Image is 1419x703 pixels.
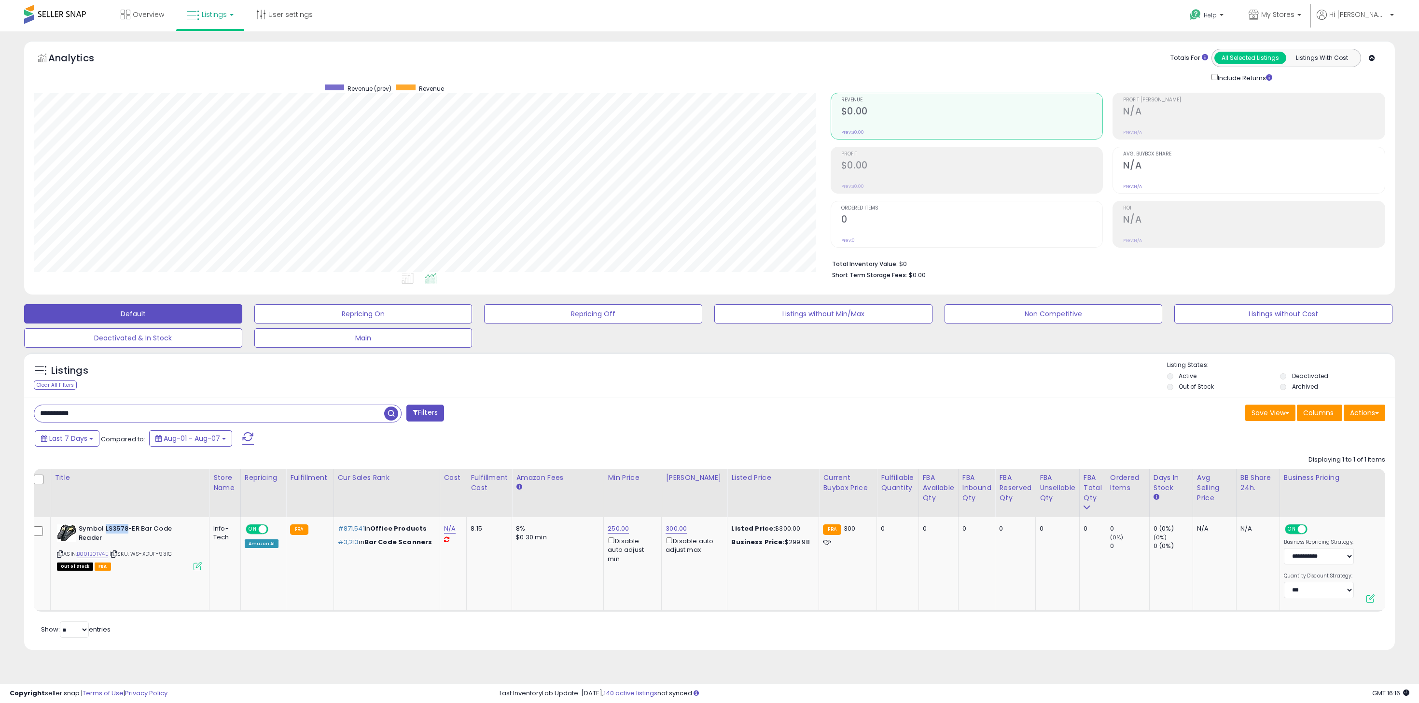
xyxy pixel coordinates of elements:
span: All listings that are currently out of stock and unavailable for purchase on Amazon [57,562,93,571]
a: 300.00 [666,524,687,534]
small: Amazon Fees. [516,483,522,492]
small: Prev: N/A [1123,183,1142,189]
span: OFF [267,525,282,534]
span: Last 7 Days [49,434,87,443]
button: All Selected Listings [1214,52,1286,64]
small: Prev: 0 [841,238,855,243]
div: Ordered Items [1110,473,1145,493]
small: Days In Stock. [1154,493,1159,502]
button: Default [24,304,242,323]
button: Save View [1245,405,1295,421]
b: Symbol LS3578-ER Bar Code Reader [79,524,196,545]
span: Show: entries [41,625,111,634]
div: ASIN: [57,524,202,569]
div: FBA inbound Qty [962,473,991,503]
div: Days In Stock [1154,473,1189,493]
small: Prev: $0.00 [841,183,864,189]
div: Repricing [245,473,282,483]
div: FBA Available Qty [923,473,954,503]
button: Listings without Min/Max [714,304,932,323]
a: Hi [PERSON_NAME] [1317,10,1394,31]
div: Title [55,473,205,483]
small: Prev: N/A [1123,238,1142,243]
div: Min Price [608,473,657,483]
div: Include Returns [1204,72,1284,83]
span: Revenue [419,84,444,93]
a: B001B0TV4E [77,550,108,558]
small: FBA [290,524,308,535]
button: Listings without Cost [1174,304,1392,323]
div: $0.30 min [516,533,596,542]
p: in [338,538,432,547]
div: 0 [1084,524,1099,533]
small: FBA [823,524,841,535]
div: 0 [1110,524,1149,533]
span: OFF [1306,525,1321,534]
li: $0 [832,257,1378,269]
div: N/A [1197,524,1229,533]
label: Out of Stock [1179,382,1214,391]
div: Disable auto adjust min [608,535,654,563]
button: Main [254,328,473,348]
div: N/A [1240,524,1272,533]
div: Totals For [1170,54,1208,63]
div: Info-Tech [213,524,233,542]
div: [PERSON_NAME] [666,473,723,483]
span: Profit [841,152,1103,157]
div: Listed Price [731,473,815,483]
b: Listed Price: [731,524,775,533]
span: Bar Code Scanners [364,537,432,547]
div: Amazon Fees [516,473,599,483]
div: 8% [516,524,596,533]
div: Fulfillable Quantity [881,473,914,493]
button: Listings With Cost [1286,52,1358,64]
div: 0 (0%) [1154,542,1193,550]
h2: $0.00 [841,106,1103,119]
a: N/A [444,524,456,534]
h2: N/A [1123,160,1385,173]
span: #3,213 [338,537,359,547]
div: 0 [1110,542,1149,550]
label: Business Repricing Strategy: [1284,539,1354,546]
span: ON [247,525,259,534]
div: Disable auto adjust max [666,535,720,554]
img: 51fwH8ongOL._SL40_.jpg [57,524,76,542]
span: ROI [1123,206,1385,211]
button: Aug-01 - Aug-07 [149,430,232,447]
p: in [338,524,432,533]
span: Aug-01 - Aug-07 [164,434,220,443]
div: Displaying 1 to 1 of 1 items [1308,455,1385,464]
div: 0 [881,524,911,533]
h5: Analytics [48,51,113,67]
span: Avg. Buybox Share [1123,152,1385,157]
button: Non Competitive [945,304,1163,323]
button: Repricing On [254,304,473,323]
div: $300.00 [731,524,811,533]
button: Columns [1297,405,1342,421]
a: Help [1182,1,1233,31]
label: Quantity Discount Strategy: [1284,573,1354,579]
h2: $0.00 [841,160,1103,173]
span: Revenue [841,98,1103,103]
div: FBA Total Qty [1084,473,1102,503]
label: Archived [1292,382,1318,391]
span: My Stores [1261,10,1294,19]
span: Help [1204,11,1217,19]
span: Ordered Items [841,206,1103,211]
h2: 0 [841,214,1103,227]
button: Repricing Off [484,304,702,323]
div: Fulfillment [290,473,329,483]
div: 0 [1040,524,1072,533]
span: | SKU: WS-XDUF-93IC [110,550,172,558]
div: Business Pricing [1284,473,1382,483]
span: Overview [133,10,164,19]
h2: N/A [1123,106,1385,119]
label: Deactivated [1292,372,1328,380]
span: Office Products [370,524,427,533]
a: 250.00 [608,524,629,534]
button: Last 7 Days [35,430,99,447]
div: Clear All Filters [34,380,77,390]
h5: Listings [51,364,88,378]
span: Profit [PERSON_NAME] [1123,98,1385,103]
span: Listings [202,10,227,19]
